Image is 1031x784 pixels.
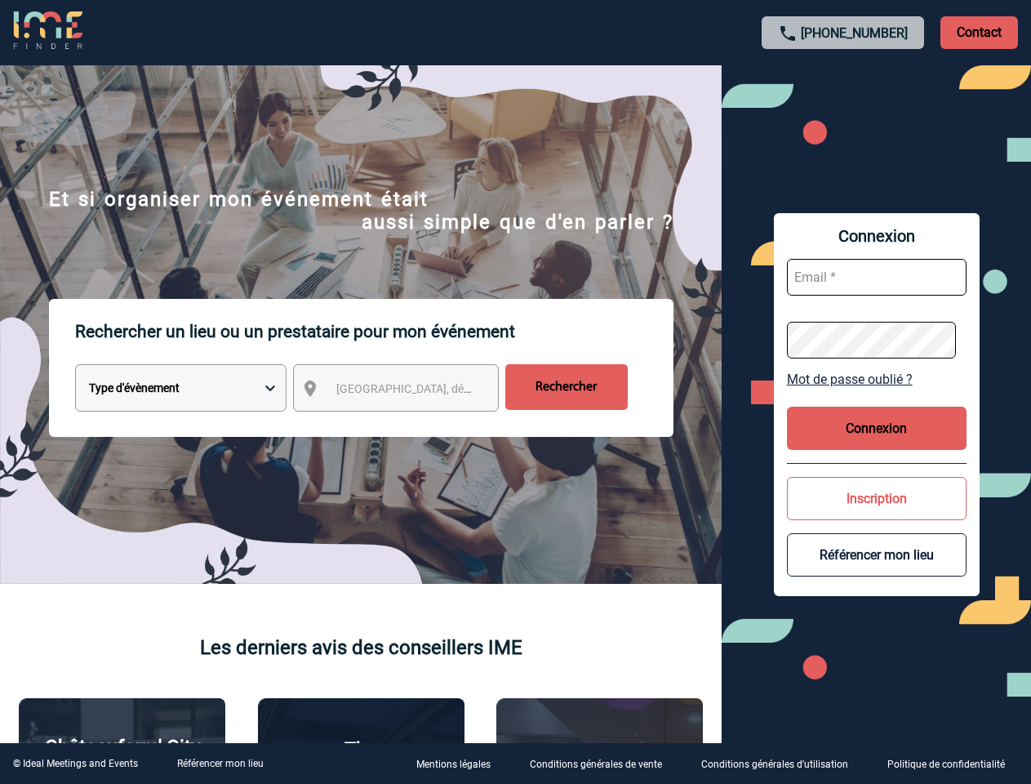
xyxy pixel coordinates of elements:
p: Conditions générales de vente [530,759,662,771]
span: Connexion [787,226,967,246]
a: Politique de confidentialité [874,756,1031,772]
p: Rechercher un lieu ou un prestataire pour mon événement [75,299,673,364]
a: Référencer mon lieu [177,758,264,769]
p: Contact [940,16,1018,49]
button: Connexion [787,407,967,450]
p: Conditions générales d'utilisation [701,759,848,771]
a: Conditions générales d'utilisation [688,756,874,772]
a: Mot de passe oublié ? [787,372,967,387]
a: [PHONE_NUMBER] [801,25,908,41]
img: call-24-px.png [778,24,798,43]
a: Conditions générales de vente [517,756,688,772]
p: The [GEOGRAPHIC_DATA] [267,738,456,784]
p: Mentions légales [416,759,491,771]
button: Inscription [787,477,967,520]
p: Châteauform' City [GEOGRAPHIC_DATA] [28,736,216,782]
p: Agence 2ISD [544,740,655,763]
button: Référencer mon lieu [787,533,967,577]
span: [GEOGRAPHIC_DATA], département, région... [336,382,563,395]
a: Mentions légales [403,756,517,772]
input: Rechercher [505,364,628,410]
input: Email * [787,259,967,296]
div: © Ideal Meetings and Events [13,758,138,769]
p: Politique de confidentialité [887,759,1005,771]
